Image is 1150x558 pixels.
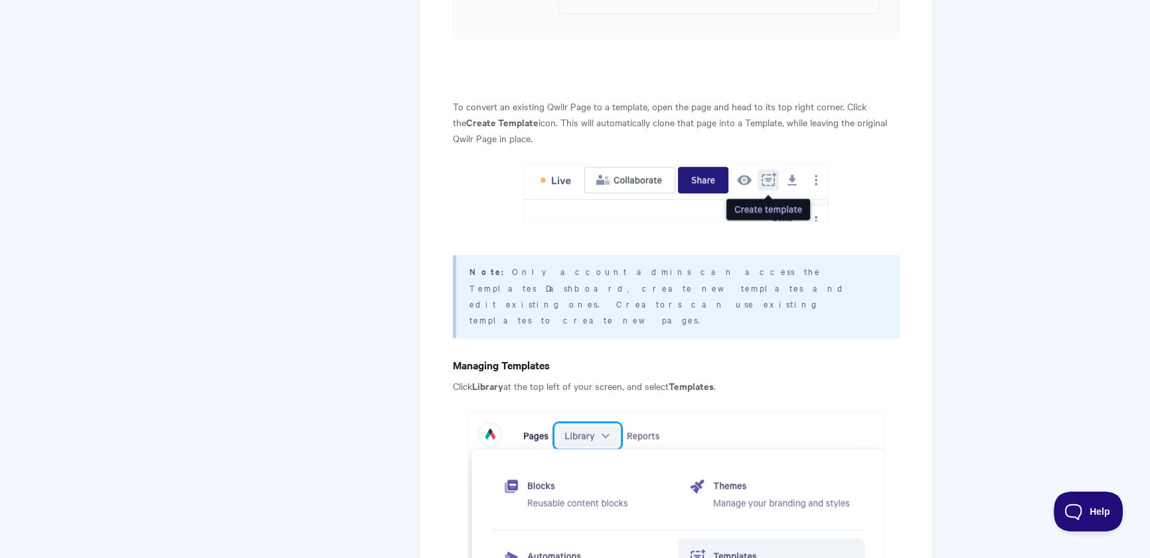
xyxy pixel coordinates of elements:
[453,98,900,146] p: To convert an existing Qwilr Page to a template, open the page and head to its top right corner. ...
[469,263,883,327] p: Only account admins can access the Templates Dashboard, create new templates and edit existing on...
[669,379,714,393] strong: Templates
[453,378,900,394] p: Click at the top left of your screen, and select .
[472,379,503,393] strong: Library
[466,115,538,129] strong: Create Template
[453,357,900,373] h4: Managing Templates
[523,163,829,222] img: file-PiBVs1Hu2Q.png
[1054,492,1123,531] iframe: Toggle Customer Support
[469,265,512,278] strong: Note:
